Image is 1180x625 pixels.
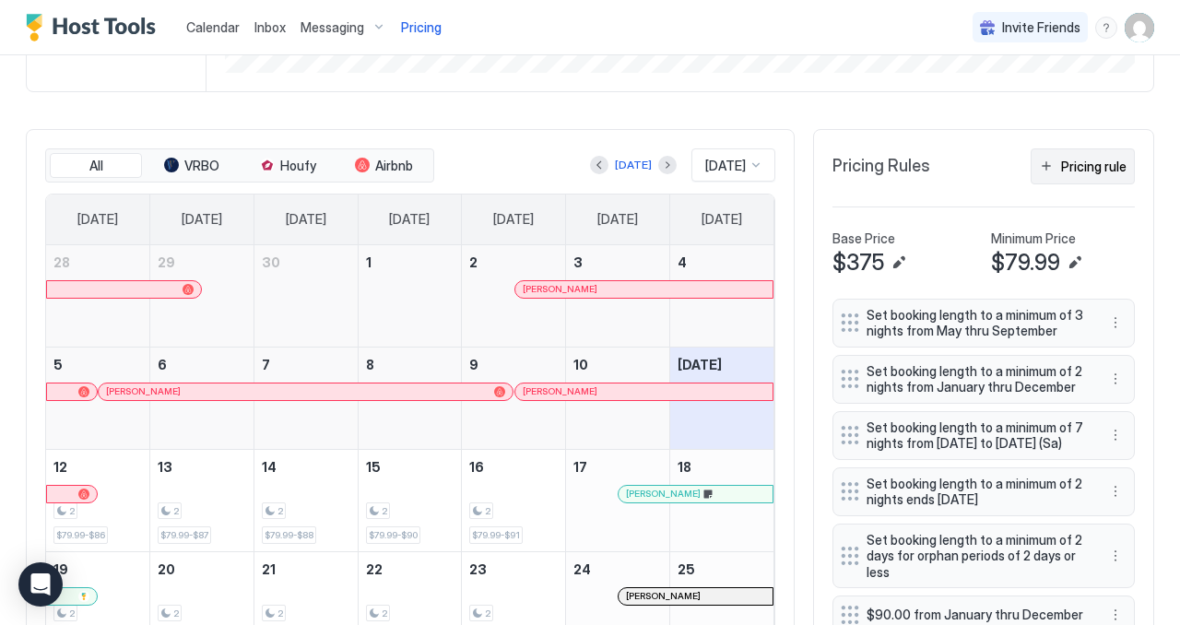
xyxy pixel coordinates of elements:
[375,158,413,174] span: Airbnb
[469,561,487,577] span: 23
[867,476,1086,508] span: Set booking length to a minimum of 2 nights ends [DATE]
[301,19,364,36] span: Messaging
[46,245,149,279] a: September 28, 2025
[366,357,374,372] span: 8
[1061,157,1127,176] div: Pricing rule
[186,19,240,35] span: Calendar
[832,230,895,247] span: Base Price
[469,254,478,270] span: 2
[493,211,534,228] span: [DATE]
[173,505,179,517] span: 2
[150,450,254,484] a: October 13, 2025
[573,357,588,372] span: 10
[150,449,254,551] td: October 13, 2025
[69,607,75,619] span: 2
[254,348,358,382] a: October 7, 2025
[45,148,434,183] div: tab-group
[1104,545,1127,567] button: More options
[669,245,773,348] td: October 4, 2025
[59,195,136,244] a: Sunday
[683,195,761,244] a: Saturday
[462,348,565,382] a: October 9, 2025
[382,607,387,619] span: 2
[573,254,583,270] span: 3
[242,153,334,179] button: Houfy
[89,158,103,174] span: All
[991,230,1076,247] span: Minimum Price
[670,552,773,586] a: October 25, 2025
[254,245,358,348] td: September 30, 2025
[678,459,691,475] span: 18
[991,249,1060,277] span: $79.99
[867,532,1086,581] span: Set booking length to a minimum of 2 days for orphan periods of 2 days or less
[1104,424,1127,446] button: More options
[254,449,358,551] td: October 14, 2025
[277,607,283,619] span: 2
[50,153,142,179] button: All
[462,347,566,449] td: October 9, 2025
[160,529,208,541] span: $79.99-$87
[77,211,118,228] span: [DATE]
[626,590,701,602] span: [PERSON_NAME]
[705,158,746,174] span: [DATE]
[832,524,1135,589] div: Set booking length to a minimum of 2 days for orphan periods of 2 days or less menu
[46,347,150,449] td: October 5, 2025
[366,561,383,577] span: 22
[462,245,565,279] a: October 2, 2025
[286,211,326,228] span: [DATE]
[462,245,566,348] td: October 2, 2025
[53,357,63,372] span: 5
[389,211,430,228] span: [DATE]
[150,245,254,279] a: September 29, 2025
[46,449,150,551] td: October 12, 2025
[1104,312,1127,334] div: menu
[1104,480,1127,502] button: More options
[53,459,67,475] span: 12
[626,488,701,500] span: [PERSON_NAME]
[626,590,765,602] div: [PERSON_NAME]
[1104,480,1127,502] div: menu
[146,153,238,179] button: VRBO
[597,211,638,228] span: [DATE]
[254,450,358,484] a: October 14, 2025
[523,283,765,295] div: [PERSON_NAME]
[150,245,254,348] td: September 29, 2025
[1125,13,1154,42] div: User profile
[566,450,669,484] a: October 17, 2025
[265,529,313,541] span: $79.99-$88
[566,245,670,348] td: October 3, 2025
[469,357,478,372] span: 9
[163,195,241,244] a: Monday
[150,552,254,586] a: October 20, 2025
[358,245,462,348] td: October 1, 2025
[669,449,773,551] td: October 18, 2025
[69,505,75,517] span: 2
[832,355,1135,404] div: Set booking length to a minimum of 2 nights from January thru December menu
[566,245,669,279] a: October 3, 2025
[469,459,484,475] span: 16
[366,254,372,270] span: 1
[53,254,70,270] span: 28
[106,385,504,397] div: [PERSON_NAME]
[26,14,164,41] div: Host Tools Logo
[150,347,254,449] td: October 6, 2025
[18,562,63,607] div: Open Intercom Messenger
[254,19,286,35] span: Inbox
[832,156,930,177] span: Pricing Rules
[46,348,149,382] a: October 5, 2025
[158,254,175,270] span: 29
[670,348,773,382] a: October 11, 2025
[832,299,1135,348] div: Set booking length to a minimum of 3 nights from May thru September menu
[702,211,742,228] span: [DATE]
[669,347,773,449] td: October 11, 2025
[462,450,565,484] a: October 16, 2025
[267,195,345,244] a: Tuesday
[615,157,652,173] div: [DATE]
[579,195,656,244] a: Friday
[182,211,222,228] span: [DATE]
[475,195,552,244] a: Thursday
[678,357,722,372] span: [DATE]
[462,552,565,586] a: October 23, 2025
[626,488,765,500] div: [PERSON_NAME]
[1104,545,1127,567] div: menu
